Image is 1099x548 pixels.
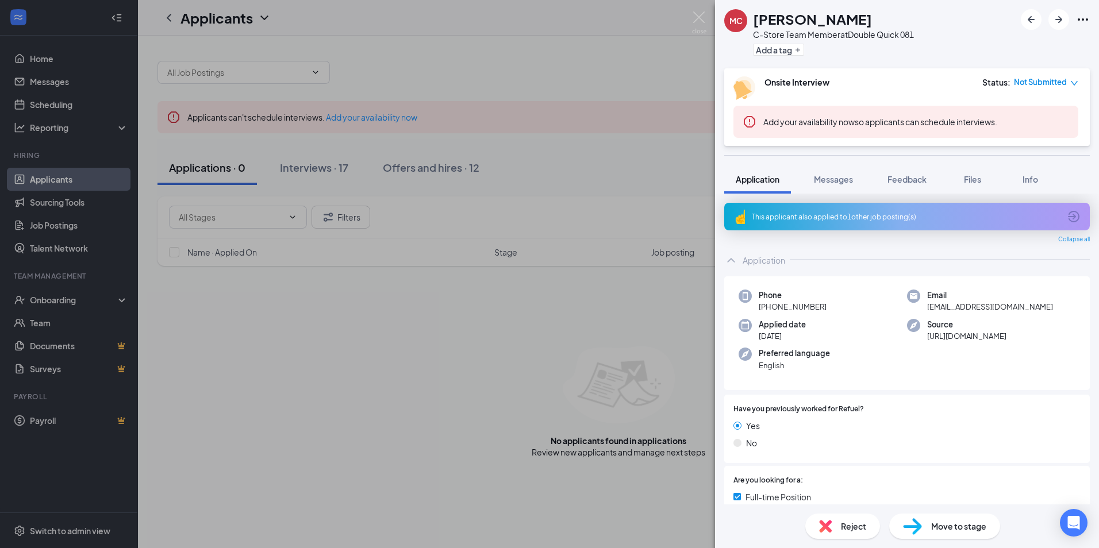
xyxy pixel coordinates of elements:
[927,319,1006,330] span: Source
[733,404,864,415] span: Have you previously worked for Refuel?
[1060,509,1088,537] div: Open Intercom Messenger
[746,437,757,449] span: No
[1076,13,1090,26] svg: Ellipses
[1024,13,1038,26] svg: ArrowLeftNew
[1023,174,1038,184] span: Info
[1048,9,1069,30] button: ArrowRight
[753,29,914,40] div: C-Store Team Member at Double Quick 081
[927,301,1053,312] span: [EMAIL_ADDRESS][DOMAIN_NAME]
[1021,9,1042,30] button: ArrowLeftNew
[763,116,855,128] button: Add your availability now
[753,9,872,29] h1: [PERSON_NAME]
[759,301,827,312] span: [PHONE_NUMBER]
[746,491,811,503] span: Full-time Position
[736,174,779,184] span: Application
[759,290,827,301] span: Phone
[729,15,743,26] div: MC
[814,174,853,184] span: Messages
[763,117,997,127] span: so applicants can schedule interviews.
[794,47,801,53] svg: Plus
[743,254,785,266] div: Application
[1014,76,1067,88] span: Not Submitted
[753,44,804,56] button: PlusAdd a tag
[841,520,866,532] span: Reject
[733,475,803,486] span: Are you looking for a:
[759,348,830,359] span: Preferred language
[743,115,756,129] svg: Error
[724,253,738,267] svg: ChevronUp
[764,77,829,87] b: Onsite Interview
[746,419,760,432] span: Yes
[752,212,1060,222] div: This applicant also applied to 1 other job posting(s)
[931,520,986,532] span: Move to stage
[927,330,1006,342] span: [URL][DOMAIN_NAME]
[1067,210,1081,223] svg: ArrowCircle
[1058,235,1090,244] span: Collapse all
[927,290,1053,301] span: Email
[887,174,927,184] span: Feedback
[964,174,981,184] span: Files
[1070,79,1078,87] span: down
[759,330,806,342] span: [DATE]
[982,76,1010,88] div: Status :
[759,360,830,371] span: English
[1052,13,1066,26] svg: ArrowRight
[759,319,806,330] span: Applied date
